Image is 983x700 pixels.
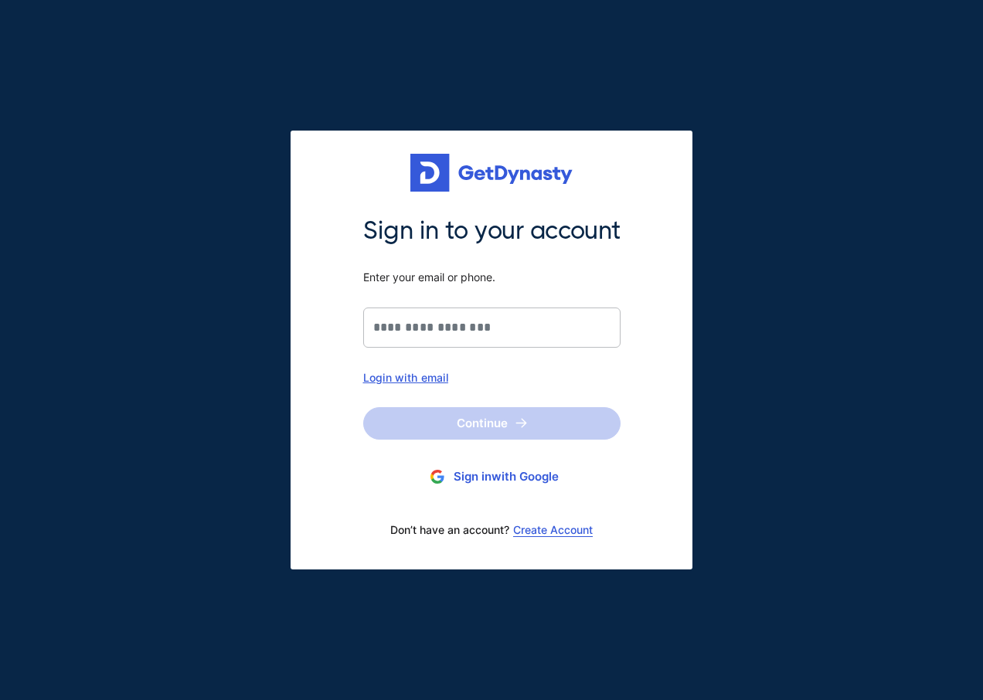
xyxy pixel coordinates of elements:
[363,215,621,247] span: Sign in to your account
[363,514,621,546] div: Don’t have an account?
[363,270,621,284] span: Enter your email or phone.
[363,371,621,384] div: Login with email
[363,463,621,491] button: Sign inwith Google
[513,524,593,536] a: Create Account
[410,154,573,192] img: Get started for free with Dynasty Trust Company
